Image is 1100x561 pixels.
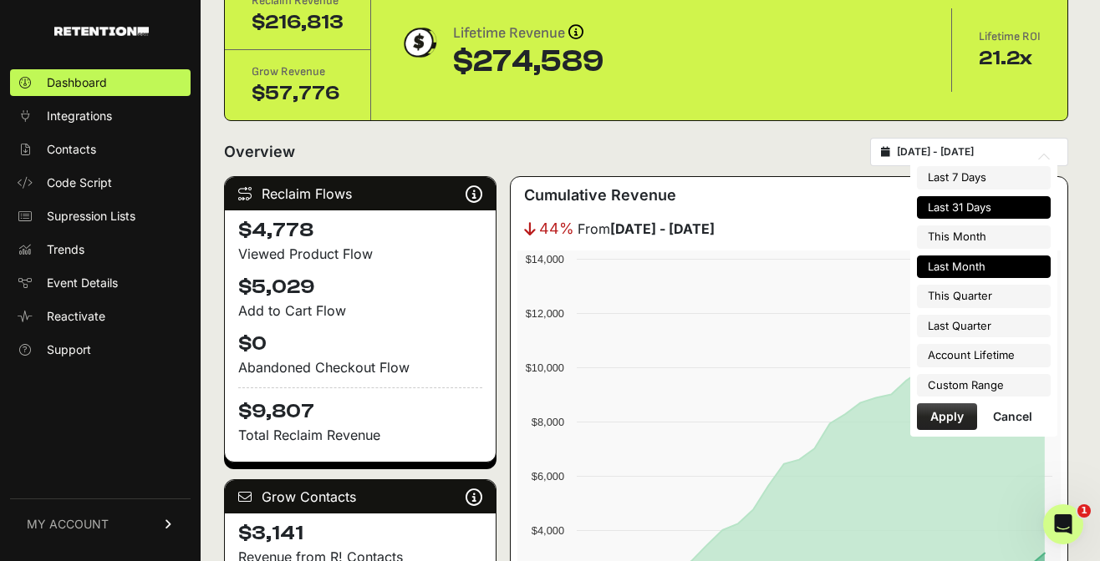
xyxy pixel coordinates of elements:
[10,169,191,196] a: Code Script
[917,225,1051,249] li: This Month
[526,253,564,265] text: $14,000
[453,45,603,78] div: $274,589
[10,136,191,163] a: Contacts
[27,516,109,533] span: MY ACCOUNT
[453,22,603,45] div: Lifetime Revenue
[47,275,118,291] span: Event Details
[1043,504,1083,544] iframe: Intercom live chat
[238,357,482,377] div: Abandoned Checkout Flow
[979,28,1041,45] div: Lifetime ROI
[47,108,112,124] span: Integrations
[917,196,1051,220] li: Last 31 Days
[238,301,482,321] div: Add to Cart Flow
[47,141,96,158] span: Contacts
[47,174,112,191] span: Code Script
[238,217,482,244] h4: $4,778
[610,220,715,237] strong: [DATE] - [DATE]
[1077,504,1091,518] span: 1
[10,203,191,230] a: Supression Lists
[917,255,1051,279] li: Last Month
[238,244,482,264] div: Viewed Product Flow
[532,470,564,483] text: $6,000
[252,80,344,107] div: $57,776
[532,524,564,537] text: $4,000
[47,341,91,358] span: Support
[10,69,191,96] a: Dashboard
[10,336,191,363] a: Support
[10,498,191,549] a: MY ACCOUNT
[225,480,496,513] div: Grow Contacts
[238,425,482,445] p: Total Reclaim Revenue
[224,140,295,164] h2: Overview
[54,27,149,36] img: Retention.com
[917,315,1051,338] li: Last Quarter
[10,103,191,129] a: Integrations
[225,177,496,210] div: Reclaim Flows
[238,520,482,547] h4: $3,141
[524,184,676,207] h3: Cumulative Revenue
[917,344,1051,367] li: Account Lifetime
[917,403,977,430] button: Apply
[398,22,440,63] img: dollar-coin-05c43ed7efb7bc0c12610022525b4bbbb207c7efeef5aecc26f025e68dcafac9.png
[47,208,135,225] span: Supression Lists
[526,361,564,374] text: $10,000
[47,308,105,325] span: Reactivate
[10,236,191,263] a: Trends
[917,285,1051,308] li: This Quarter
[238,274,482,301] h4: $5,029
[578,219,715,239] span: From
[532,416,564,428] text: $8,000
[979,45,1041,72] div: 21.2x
[10,303,191,330] a: Reactivate
[526,307,564,320] text: $12,000
[917,374,1051,397] li: Custom Range
[917,166,1051,190] li: Last 7 Days
[980,403,1046,430] button: Cancel
[539,217,574,240] span: 44%
[252,63,344,80] div: Grow Revenue
[47,241,84,258] span: Trends
[47,74,107,91] span: Dashboard
[238,331,482,357] h4: $0
[252,9,344,36] div: $216,813
[238,387,482,425] h4: $9,807
[10,270,191,296] a: Event Details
